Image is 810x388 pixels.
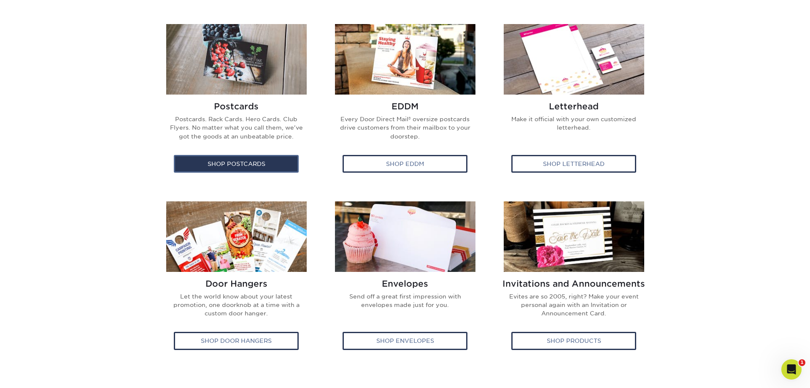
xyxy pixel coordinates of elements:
[504,24,644,95] img: Letterhead
[166,201,307,272] img: Door Hangers
[158,201,314,358] a: Door Hangers Door Hangers Let the world know about your latest promotion, one doorknob at a time ...
[334,279,476,289] h2: Envelopes
[343,155,467,173] div: Shop EDDM
[334,115,476,147] p: Every Door Direct Mail® oversize postcards drive customers from their mailbox to your doorstep.
[511,332,636,350] div: Shop Products
[496,201,652,358] a: Invitations and Announcements Invitations and Announcements Evites are so 2005, right? Make your ...
[174,155,299,173] div: Shop Postcards
[502,292,645,325] p: Evites are so 2005, right? Make your event personal again with an Invitation or Announcement Card.
[158,24,314,181] a: Postcards Postcards Postcards. Rack Cards. Hero Cards. Club Flyers. No matter what you call them,...
[781,359,802,380] iframe: Intercom live chat
[165,279,308,289] h2: Door Hangers
[502,115,645,139] p: Make it official with your own customized letterhead.
[327,24,483,181] a: EDDM EDDM Every Door Direct Mail® oversize postcards drive customers from their mailbox to your d...
[334,292,476,316] p: Send off a great first impression with envelopes made just for you.
[335,201,475,272] img: Envelopes
[165,292,308,325] p: Let the world know about your latest promotion, one doorknob at a time with a custom door hanger.
[335,24,475,95] img: EDDM
[502,279,645,289] h2: Invitations and Announcements
[165,101,308,111] h2: Postcards
[502,101,645,111] h2: Letterhead
[166,24,307,95] img: Postcards
[327,201,483,358] a: Envelopes Envelopes Send off a great first impression with envelopes made just for you. Shop Enve...
[343,332,467,350] div: Shop Envelopes
[496,24,652,181] a: Letterhead Letterhead Make it official with your own customized letterhead. Shop Letterhead
[334,101,476,111] h2: EDDM
[504,201,644,272] img: Invitations and Announcements
[174,332,299,350] div: Shop Door Hangers
[511,155,636,173] div: Shop Letterhead
[799,359,805,366] span: 1
[165,115,308,147] p: Postcards. Rack Cards. Hero Cards. Club Flyers. No matter what you call them, we've got the goods...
